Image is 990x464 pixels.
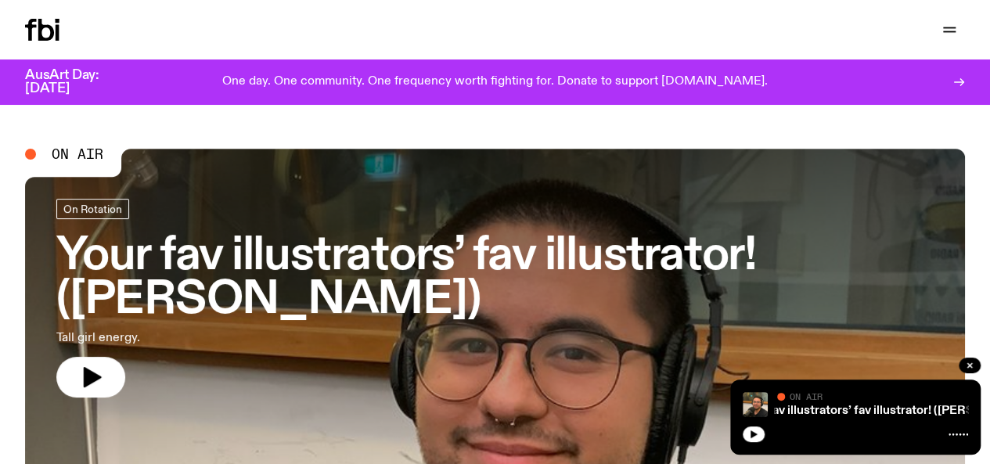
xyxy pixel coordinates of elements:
[790,391,823,401] span: On Air
[56,199,934,397] a: Your fav illustrators’ fav illustrator! ([PERSON_NAME])Tall girl energy.
[56,199,129,219] a: On Rotation
[25,69,125,95] h3: AusArt Day: [DATE]
[52,147,103,161] span: On Air
[222,75,768,89] p: One day. One community. One frequency worth fighting for. Donate to support [DOMAIN_NAME].
[56,235,934,322] h3: Your fav illustrators’ fav illustrator! ([PERSON_NAME])
[63,203,122,215] span: On Rotation
[56,329,457,347] p: Tall girl energy.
